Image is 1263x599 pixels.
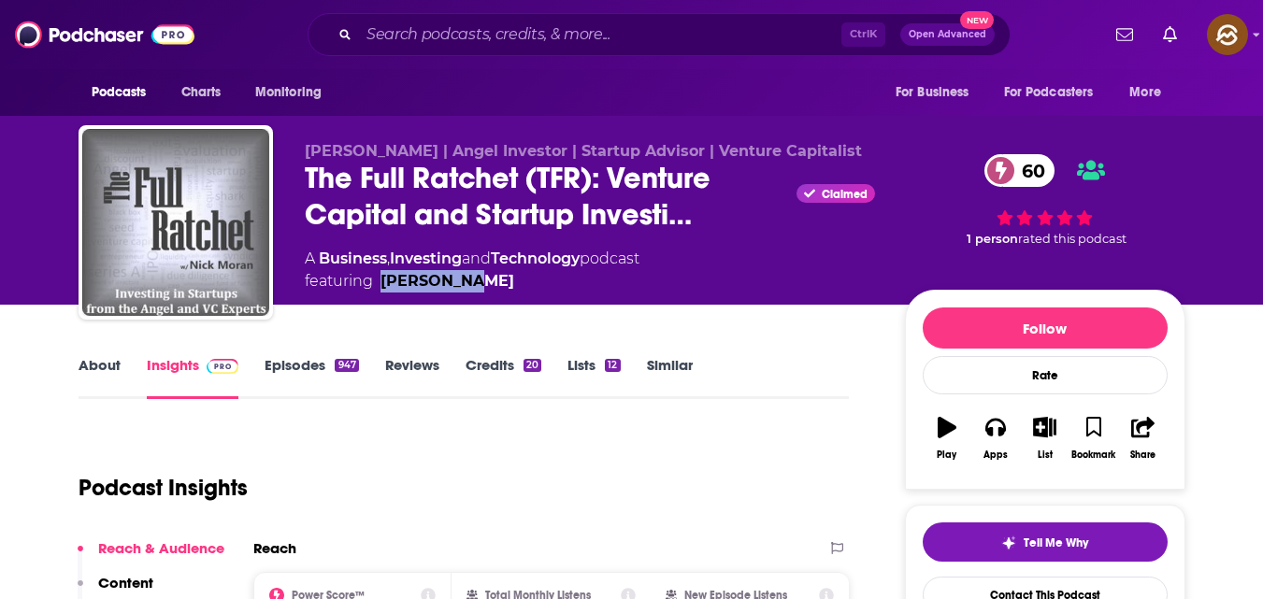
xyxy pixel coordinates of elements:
[1129,79,1161,106] span: More
[1003,154,1055,187] span: 60
[1071,449,1115,461] div: Bookmark
[1130,449,1155,461] div: Share
[466,356,541,399] a: Credits20
[967,232,1018,246] span: 1 person
[147,356,239,399] a: InsightsPodchaser Pro
[462,250,491,267] span: and
[308,13,1011,56] div: Search podcasts, credits, & more...
[169,75,233,110] a: Charts
[1018,232,1127,246] span: rated this podcast
[923,307,1168,349] button: Follow
[305,270,639,292] span: featuring
[82,129,269,316] img: The Full Ratchet (TFR): Venture Capital and Startup Investing Demystified
[305,248,639,292] div: A podcast
[335,359,358,372] div: 947
[253,539,296,557] h2: Reach
[390,250,462,267] a: Investing
[387,250,390,267] span: ,
[181,79,222,106] span: Charts
[896,79,969,106] span: For Business
[1069,405,1118,472] button: Bookmark
[242,75,346,110] button: open menu
[960,11,994,29] span: New
[1116,75,1184,110] button: open menu
[905,142,1185,259] div: 60 1 personrated this podcast
[822,190,868,199] span: Claimed
[79,474,248,502] h1: Podcast Insights
[984,154,1055,187] a: 60
[647,356,693,399] a: Similar
[305,142,862,160] span: [PERSON_NAME] | Angel Investor | Startup Advisor | Venture Capitalist
[971,405,1020,472] button: Apps
[1207,14,1248,55] span: Logged in as hey85204
[1207,14,1248,55] img: User Profile
[841,22,885,47] span: Ctrl K
[98,539,224,557] p: Reach & Audience
[380,270,514,292] div: [PERSON_NAME]
[78,539,224,574] button: Reach & Audience
[923,356,1168,394] div: Rate
[1118,405,1167,472] button: Share
[1207,14,1248,55] button: Show profile menu
[255,79,322,106] span: Monitoring
[883,75,993,110] button: open menu
[79,356,121,399] a: About
[983,449,1008,461] div: Apps
[491,250,580,267] a: Technology
[937,449,956,461] div: Play
[567,356,620,399] a: Lists12
[900,23,995,46] button: Open AdvancedNew
[1004,79,1094,106] span: For Podcasters
[605,359,620,372] div: 12
[15,17,194,52] img: Podchaser - Follow, Share and Rate Podcasts
[319,250,387,267] a: Business
[992,75,1121,110] button: open menu
[923,522,1168,562] button: tell me why sparkleTell Me Why
[98,574,153,592] p: Content
[1038,449,1053,461] div: List
[1155,19,1184,50] a: Show notifications dropdown
[79,75,171,110] button: open menu
[524,359,541,372] div: 20
[207,359,239,374] img: Podchaser Pro
[1109,19,1141,50] a: Show notifications dropdown
[92,79,147,106] span: Podcasts
[1001,535,1016,550] img: tell me why sparkle
[909,30,986,39] span: Open Advanced
[923,405,971,472] button: Play
[1020,405,1069,472] button: List
[359,20,841,50] input: Search podcasts, credits, & more...
[1024,535,1088,550] span: Tell Me Why
[385,356,439,399] a: Reviews
[265,356,358,399] a: Episodes947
